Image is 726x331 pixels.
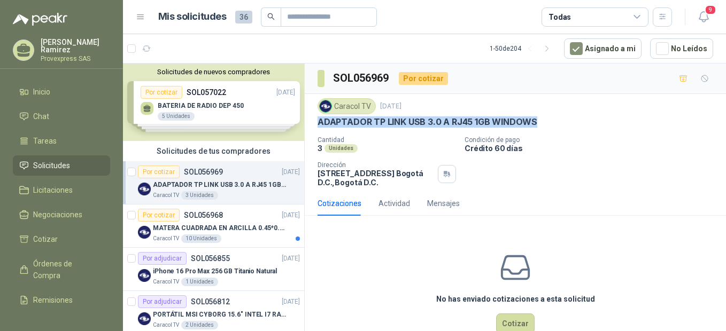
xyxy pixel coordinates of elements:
div: Mensajes [427,198,460,209]
a: Tareas [13,131,110,151]
div: Por adjudicar [138,252,187,265]
span: Tareas [33,135,57,147]
h1: Mis solicitudes [158,9,227,25]
p: [STREET_ADDRESS] Bogotá D.C. , Bogotá D.C. [318,169,434,187]
span: Licitaciones [33,184,73,196]
p: [PERSON_NAME] Ramirez [41,38,110,53]
span: 9 [705,5,716,15]
p: SOL056855 [191,255,230,262]
p: Caracol TV [153,191,179,200]
p: ADAPTADOR TP LINK USB 3.0 A RJ45 1GB WINDOWS [153,180,286,190]
h3: No has enviado cotizaciones a esta solicitud [436,293,595,305]
p: SOL056969 [184,168,223,176]
p: ADAPTADOR TP LINK USB 3.0 A RJ45 1GB WINDOWS [318,116,537,128]
div: 2 Unidades [181,321,218,329]
span: 36 [235,11,252,23]
span: Remisiones [33,294,73,306]
div: Por cotizar [138,165,180,178]
div: 1 Unidades [181,278,218,286]
p: Caracol TV [153,234,179,243]
button: No Leídos [650,38,713,59]
a: Solicitudes [13,155,110,176]
div: Solicitudes de nuevos compradoresPor cotizarSOL057022[DATE] BATERIA DE RADIO DEP 4505 UnidadesPor... [123,64,304,141]
p: SOL056968 [184,211,223,219]
div: Caracol TV [318,98,376,114]
span: Solicitudes [33,160,70,171]
p: PORTÁTIL MSI CYBORG 15.6" INTEL I7 RAM 32GB - 1 TB / Nvidia GeForce RTX 4050 [153,310,286,320]
p: Provexpress SAS [41,56,110,62]
p: Crédito 60 días [465,144,722,153]
div: 3 Unidades [181,191,218,200]
img: Company Logo [138,183,151,195]
span: Cotizar [33,233,58,245]
a: Licitaciones [13,180,110,200]
div: Actividad [379,198,410,209]
p: MATERA CUADRADA EN ARCILLA 0.45*0.45*0.40 [153,223,286,233]
div: Solicitudes de tus compradores [123,141,304,161]
a: Negociaciones [13,204,110,225]
button: Asignado a mi [564,38,642,59]
p: SOL056812 [191,298,230,305]
span: Órdenes de Compra [33,258,100,281]
p: [DATE] [282,210,300,220]
p: Dirección [318,161,434,169]
div: Por adjudicar [138,295,187,308]
p: Caracol TV [153,321,179,329]
img: Company Logo [138,226,151,239]
a: Órdenes de Compra [13,254,110,286]
a: Chat [13,106,110,127]
img: Company Logo [138,269,151,282]
p: 3 [318,144,322,153]
span: Negociaciones [33,209,82,220]
p: iPhone 16 Pro Max 256 GB Titanio Natural [153,266,277,277]
h3: SOL056969 [333,70,390,86]
p: Cantidad [318,136,456,144]
div: Por cotizar [138,209,180,222]
div: Cotizaciones [318,198,361,209]
a: Por cotizarSOL056968[DATE] Company LogoMATERA CUADRADA EN ARCILLA 0.45*0.45*0.40Caracol TV10 Unid... [123,204,304,248]
span: Chat [33,111,49,122]
div: 10 Unidades [181,234,221,243]
p: [DATE] [380,101,401,112]
span: Inicio [33,86,50,98]
div: Por cotizar [399,72,448,85]
img: Company Logo [138,312,151,325]
p: [DATE] [282,254,300,264]
span: search [267,13,275,20]
a: Por cotizarSOL056969[DATE] Company LogoADAPTADOR TP LINK USB 3.0 A RJ45 1GB WINDOWSCaracol TV3 Un... [123,161,304,204]
div: Todas [549,11,571,23]
button: Solicitudes de nuevos compradores [127,68,300,76]
p: Condición de pago [465,136,722,144]
p: Caracol TV [153,278,179,286]
div: 1 - 50 de 204 [490,40,555,57]
a: Por adjudicarSOL056855[DATE] Company LogoiPhone 16 Pro Max 256 GB Titanio NaturalCaracol TV1 Unid... [123,248,304,291]
p: [DATE] [282,297,300,307]
a: Remisiones [13,290,110,310]
img: Company Logo [320,100,331,112]
img: Logo peakr [13,13,67,26]
a: Inicio [13,82,110,102]
div: Unidades [325,144,358,153]
p: [DATE] [282,167,300,177]
button: 9 [694,7,713,27]
a: Cotizar [13,229,110,249]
